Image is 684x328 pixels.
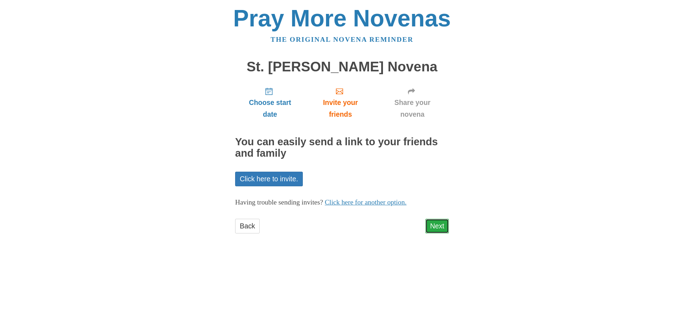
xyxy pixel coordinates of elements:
[235,81,305,124] a: Choose start date
[242,97,298,120] span: Choose start date
[235,198,323,206] span: Having trouble sending invites?
[235,136,449,159] h2: You can easily send a link to your friends and family
[235,59,449,75] h1: St. [PERSON_NAME] Novena
[376,81,449,124] a: Share your novena
[235,172,303,186] a: Click here to invite.
[425,219,449,233] a: Next
[383,97,442,120] span: Share your novena
[325,198,407,206] a: Click here for another option.
[233,5,451,31] a: Pray More Novenas
[312,97,369,120] span: Invite your friends
[235,219,260,233] a: Back
[305,81,376,124] a: Invite your friends
[271,36,414,43] a: The original novena reminder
